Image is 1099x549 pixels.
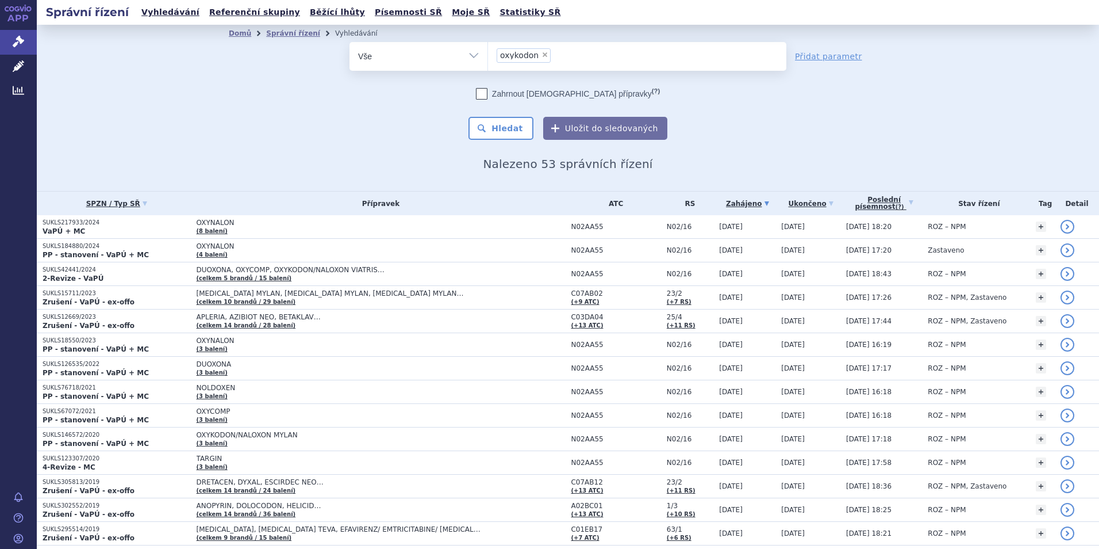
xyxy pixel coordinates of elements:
a: (4 balení) [197,251,228,258]
span: N02AA55 [571,388,660,396]
strong: Zrušení - VaPÚ - ex-offo [43,298,135,306]
span: ROZ – NPM [928,529,966,537]
p: SUKLS15711/2023 [43,289,191,298]
a: (+7 RS) [667,299,691,305]
span: NOLDOXEN [197,384,484,392]
span: N02/16 [667,364,713,372]
a: + [1036,481,1046,491]
span: [DATE] [781,317,805,325]
span: A02BC01 [571,502,660,510]
a: + [1036,222,1046,232]
span: [MEDICAL_DATA], [MEDICAL_DATA] TEVA, EFAVIRENZ/ EMTRICITABINE/ [MEDICAL_DATA] DISOPROXIL TEVA… [197,525,484,533]
a: (3 balení) [197,369,228,376]
span: [DATE] [719,293,743,302]
span: Zastaveno [928,246,964,254]
a: Moje SŘ [448,5,493,20]
a: Vyhledávání [138,5,203,20]
span: OXYKODON/NALOXON MYLAN [197,431,484,439]
a: detail [1060,314,1074,328]
a: Přidat parametr [795,51,862,62]
span: N02/16 [667,435,713,443]
a: (celkem 9 brandů / 15 balení) [197,535,292,541]
span: OXYCOMP [197,407,484,415]
span: [DATE] [781,388,805,396]
strong: PP - stanovení - VaPÚ + MC [43,345,149,353]
span: [DATE] 17:26 [846,293,892,302]
a: detail [1060,456,1074,470]
span: Nalezeno 53 správních řízení [483,157,652,171]
a: + [1036,316,1046,326]
span: OXYNALON [197,337,484,345]
h2: Správní řízení [37,4,138,20]
span: [DATE] [781,482,805,490]
span: [DATE] [719,435,743,443]
span: N02AA55 [571,270,660,278]
a: Správní řízení [266,29,320,37]
a: Písemnosti SŘ [371,5,445,20]
span: [DATE] [781,459,805,467]
a: + [1036,387,1046,397]
p: SUKLS18550/2023 [43,337,191,345]
a: (3 balení) [197,346,228,352]
th: RS [661,192,713,215]
a: (3 balení) [197,440,228,447]
a: detail [1060,267,1074,281]
p: SUKLS67072/2021 [43,407,191,415]
span: C07AB02 [571,289,660,298]
p: SUKLS123307/2020 [43,455,191,463]
a: + [1036,245,1046,256]
strong: Zrušení - VaPÚ - ex-offo [43,487,135,495]
a: (+9 ATC) [571,299,599,305]
th: ATC [565,192,660,215]
span: [DATE] 17:20 [846,246,892,254]
span: [DATE] [719,482,743,490]
span: ROZ – NPM [928,341,966,349]
span: TARGIN [197,455,484,463]
span: ROZ – NPM [928,411,966,420]
label: Zahrnout [DEMOGRAPHIC_DATA] přípravky [476,88,660,100]
span: N02/16 [667,388,713,396]
a: (+13 ATC) [571,487,603,494]
span: N02AA55 [571,341,660,349]
span: ROZ – NPM [928,459,966,467]
span: ROZ – NPM, Zastaveno [928,317,1006,325]
a: + [1036,505,1046,515]
span: [DATE] 18:20 [846,223,892,231]
span: [DATE] [781,506,805,514]
span: N02AA55 [571,246,660,254]
span: N02/16 [667,411,713,420]
a: (3 balení) [197,464,228,470]
th: Přípravek [191,192,566,215]
span: ROZ – NPM [928,270,966,278]
a: (3 balení) [197,417,228,423]
span: [DATE] 17:17 [846,364,892,372]
p: SUKLS184880/2024 [43,242,191,250]
span: N02/16 [667,246,713,254]
a: Referenční skupiny [206,5,303,20]
span: N02AA55 [571,459,660,467]
button: Hledat [468,117,533,140]
a: Poslednípísemnost(?) [846,192,922,215]
li: Vyhledávání [335,25,393,42]
strong: 2-Revize - VaPÚ [43,274,103,283]
a: SPZN / Typ SŘ [43,196,191,212]
strong: Zrušení - VaPÚ - ex-offo [43,510,135,518]
span: DUOXONA [197,360,484,368]
p: SUKLS305813/2019 [43,478,191,486]
a: + [1036,528,1046,539]
span: [DATE] [719,411,743,420]
span: N02/16 [667,459,713,467]
a: (+13 ATC) [571,511,603,517]
span: 23/2 [667,478,713,486]
span: [DATE] 17:58 [846,459,892,467]
span: N02AA55 [571,223,660,231]
span: N02AA55 [571,364,660,372]
abbr: (?) [652,87,660,95]
a: (celkem 5 brandů / 15 balení) [197,275,292,281]
span: [DATE] [781,270,805,278]
span: [DATE] [781,411,805,420]
span: [MEDICAL_DATA] MYLAN, [MEDICAL_DATA] MYLAN, [MEDICAL_DATA] MYLAN… [197,289,484,298]
a: (3 balení) [197,393,228,399]
span: × [541,51,548,58]
a: (+7 ATC) [571,535,599,541]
